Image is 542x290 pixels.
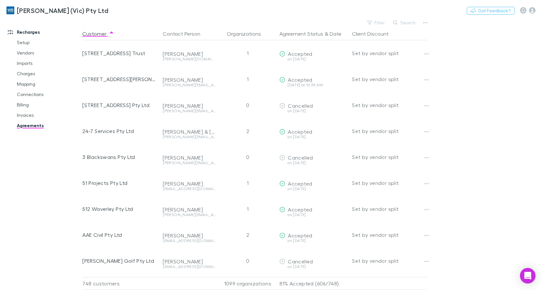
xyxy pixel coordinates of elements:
[163,154,216,161] div: [PERSON_NAME]
[279,161,347,165] div: on [DATE]
[352,170,427,196] div: Set by vendor split
[163,135,216,139] div: [PERSON_NAME][EMAIL_ADDRESS][DOMAIN_NAME]
[288,180,312,187] span: Accepted
[279,265,347,269] div: on [DATE]
[3,3,112,18] a: [PERSON_NAME] (Vic) Pty Ltd
[279,57,347,61] div: on [DATE]
[6,6,14,14] img: William Buck (Vic) Pty Ltd's Logo
[279,135,347,139] div: on [DATE]
[163,161,216,165] div: [PERSON_NAME][EMAIL_ADDRESS][DOMAIN_NAME]
[352,40,427,66] div: Set by vendor split
[82,92,158,118] div: [STREET_ADDRESS] Pty Ltd
[520,268,536,284] div: Open Intercom Messenger
[288,232,312,238] span: Accepted
[279,187,347,191] div: on [DATE]
[279,83,347,87] div: [DATE] at 10:38 AM
[352,248,427,274] div: Set by vendor split
[218,277,277,290] div: 1099 organizations
[82,196,158,222] div: 512 Waverley Pty Ltd
[288,103,313,109] span: Cancelled
[279,213,347,217] div: on [DATE]
[10,79,86,89] a: Mapping
[218,66,277,92] div: 1
[10,89,86,100] a: Connections
[288,51,312,57] span: Accepted
[163,51,216,57] div: [PERSON_NAME]
[218,222,277,248] div: 2
[17,6,108,14] h3: [PERSON_NAME] (Vic) Pty Ltd
[279,239,347,243] div: on [DATE]
[163,258,216,265] div: [PERSON_NAME]
[10,100,86,110] a: Billing
[352,118,427,144] div: Set by vendor split
[82,27,114,40] button: Customer
[352,222,427,248] div: Set by vendor split
[330,27,341,40] button: Date
[288,206,312,212] span: Accepted
[10,48,86,58] a: Vendors
[1,27,86,37] a: Recharges
[288,77,312,83] span: Accepted
[163,109,216,113] div: [PERSON_NAME][EMAIL_ADDRESS][DOMAIN_NAME]
[279,27,323,40] button: Agreement Status
[163,83,216,87] div: [PERSON_NAME][EMAIL_ADDRESS][PERSON_NAME][DOMAIN_NAME]
[227,27,269,40] button: Organizations
[279,27,347,40] div: &
[163,103,216,109] div: [PERSON_NAME]
[82,118,158,144] div: 24-7 Services Pty Ltd
[10,120,86,131] a: Agreements
[218,92,277,118] div: 0
[163,57,216,61] div: [PERSON_NAME][DOMAIN_NAME][EMAIL_ADDRESS][PERSON_NAME][DOMAIN_NAME]
[390,19,419,27] button: Search
[352,27,396,40] button: Client Discount
[218,118,277,144] div: 2
[10,37,86,48] a: Setup
[163,265,216,269] div: [EMAIL_ADDRESS][DOMAIN_NAME]
[352,66,427,92] div: Set by vendor split
[82,277,160,290] div: 748 customers
[352,92,427,118] div: Set by vendor split
[163,232,216,239] div: [PERSON_NAME]
[352,196,427,222] div: Set by vendor split
[82,144,158,170] div: 3 Blackswans Pty Ltd
[163,213,216,217] div: [PERSON_NAME][EMAIL_ADDRESS][DOMAIN_NAME]
[82,222,158,248] div: AAE Civil Pty Ltd
[163,128,216,135] div: [PERSON_NAME] & [PERSON_NAME]
[82,66,158,92] div: [STREET_ADDRESS][PERSON_NAME] Pty Ltd
[10,110,86,120] a: Invoices
[218,144,277,170] div: 0
[352,144,427,170] div: Set by vendor split
[288,128,312,135] span: Accepted
[218,248,277,274] div: 0
[82,248,158,274] div: [PERSON_NAME] Golf Pty Ltd
[82,40,158,66] div: [STREET_ADDRESS] Trust
[218,170,277,196] div: 1
[288,154,313,161] span: Cancelled
[10,68,86,79] a: Charges
[467,7,515,15] button: Got Feedback?
[218,40,277,66] div: 1
[288,258,313,264] span: Cancelled
[163,77,216,83] div: [PERSON_NAME]
[163,180,216,187] div: [PERSON_NAME]
[279,277,347,290] p: 81% Accepted (606/748)
[163,27,208,40] button: Contact Person
[163,239,216,243] div: [EMAIL_ADDRESS][DOMAIN_NAME]
[218,196,277,222] div: 1
[163,206,216,213] div: [PERSON_NAME]
[163,187,216,191] div: [EMAIL_ADDRESS][DOMAIN_NAME]
[364,19,389,27] button: Filter
[10,58,86,68] a: Imports
[82,170,158,196] div: 51 Projects Pty Ltd
[279,109,347,113] div: on [DATE]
